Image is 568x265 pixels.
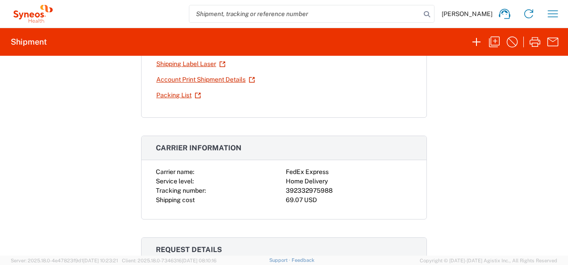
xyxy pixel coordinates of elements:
[286,186,412,195] div: 392332975988
[11,258,118,263] span: Server: 2025.18.0-4e47823f9d1
[11,37,47,47] h2: Shipment
[156,168,194,175] span: Carrier name:
[286,195,412,205] div: 69.07 USD
[156,187,206,194] span: Tracking number:
[156,144,242,152] span: Carrier information
[286,177,412,186] div: Home Delivery
[182,258,217,263] span: [DATE] 08:10:16
[269,257,292,263] a: Support
[156,178,194,185] span: Service level:
[156,87,201,103] a: Packing List
[122,258,217,263] span: Client: 2025.18.0-7346316
[286,167,412,177] div: FedEx Express
[83,258,118,263] span: [DATE] 10:23:21
[156,245,222,254] span: Request details
[442,10,493,18] span: [PERSON_NAME]
[156,56,226,72] a: Shipping Label Laser
[189,5,421,22] input: Shipment, tracking or reference number
[420,257,557,265] span: Copyright © [DATE]-[DATE] Agistix Inc., All Rights Reserved
[156,72,255,87] a: Account Print Shipment Details
[156,196,195,203] span: Shipping cost
[292,257,314,263] a: Feedback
